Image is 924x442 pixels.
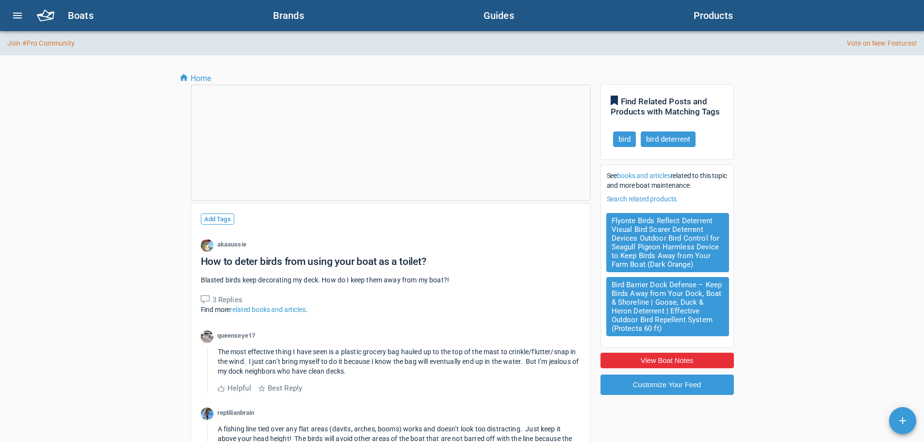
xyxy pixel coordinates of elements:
[259,385,265,392] img: star_outline-80eb411607ba5ab6417fc7d8fb0618c2.digested.svg
[31,4,60,27] button: home
[889,407,916,434] button: Add content actions
[273,8,484,23] h6: Brands
[646,135,690,144] a: bird deterrent
[217,332,256,339] span: queenseye17
[217,409,255,416] span: reptilianbrain
[600,357,734,364] a: View Boat Notes
[268,384,303,393] span: Best Reply
[847,38,917,48] a: Vote on New Features!
[484,8,694,23] h6: Guides
[7,38,75,48] a: Join #Pro Community
[600,353,734,368] button: View Boat Notes
[230,306,305,313] a: related books and articles
[600,375,734,395] button: Customize Your Feed
[6,4,29,27] button: menu
[218,348,581,375] span: The most effective thing I have seen is a plastic grocery bag hauled up to the top of the mast to...
[37,10,54,21] img: logo-nav-a1ce161ba1cfa1de30d27ffaf15bf0db.digested.png
[179,73,746,84] nav: breadcrumb
[607,195,677,203] a: Search related products
[227,384,251,393] span: Helpful
[218,385,225,392] img: thumbsup_outline-ee0aa536bca7ab51368ebf2f2a1f703a.digested.svg
[607,171,728,190] p: See related to this topic and more boat maintenance
[68,8,273,23] h6: Boats
[201,256,426,267] h1: How to deter birds from using your boat as a toilet?
[212,295,243,304] span: 3 Replies
[612,280,722,333] a: Bird Barrier Dock Defense – Keep Birds Away from Your Dock, Boat & Shoreline | Goose, Duck & Hero...
[201,213,234,225] span: Add Tags
[217,241,246,248] span: akaaussie
[611,97,720,116] span: Find Related Posts and Products with Matching Tags
[201,295,210,303] img: reply_medium-76a9a4f244e009b795ea97e2ccc54d13.digested.svg
[201,276,450,284] span: Blasted birds keep decorating my deck. How do I keep them away from my boat?!
[617,172,670,180] a: books and articles
[618,135,631,144] a: bird
[612,216,720,269] a: Flyonte Birds Reflect Deterrent Visual Bird Scarer Deterrent Devices Outdoor Bird Control for Sea...
[179,73,211,84] a: Home
[201,305,581,314] p: Find more .
[611,96,618,105] img: followed-a2fa60e01c7782b6dcd09373c1c6a4d8.digested.svg
[694,8,912,23] h6: Products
